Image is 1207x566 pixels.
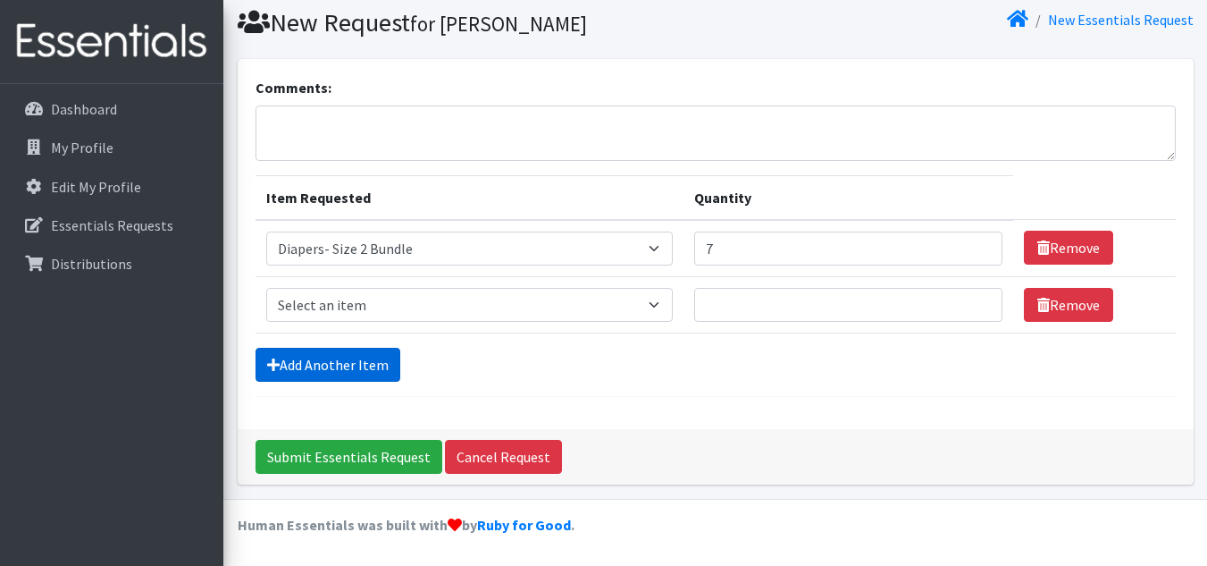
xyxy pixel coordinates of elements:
[238,516,574,534] strong: Human Essentials was built with by .
[51,139,113,156] p: My Profile
[238,7,709,38] h1: New Request
[51,178,141,196] p: Edit My Profile
[256,348,400,382] a: Add Another Item
[410,11,587,37] small: for [PERSON_NAME]
[256,77,331,98] label: Comments:
[51,255,132,273] p: Distributions
[7,246,216,282] a: Distributions
[256,175,684,220] th: Item Requested
[256,440,442,474] input: Submit Essentials Request
[445,440,562,474] a: Cancel Request
[1048,11,1194,29] a: New Essentials Request
[7,130,216,165] a: My Profile
[51,100,117,118] p: Dashboard
[477,516,571,534] a: Ruby for Good
[7,91,216,127] a: Dashboard
[1024,231,1113,265] a: Remove
[7,169,216,205] a: Edit My Profile
[683,175,1012,220] th: Quantity
[1024,288,1113,322] a: Remove
[51,216,173,234] p: Essentials Requests
[7,12,216,72] img: HumanEssentials
[7,207,216,243] a: Essentials Requests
